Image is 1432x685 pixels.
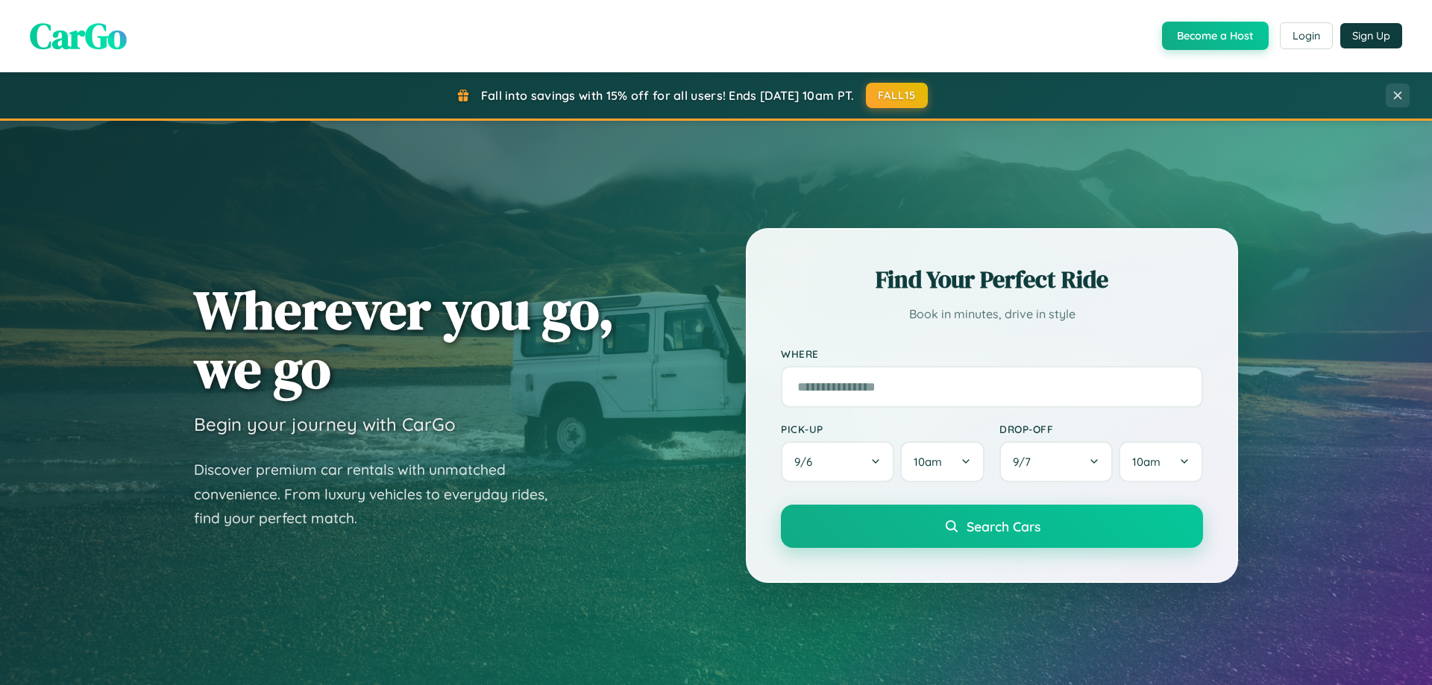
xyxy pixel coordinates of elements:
[781,505,1203,548] button: Search Cars
[1013,455,1038,469] span: 9 / 7
[781,441,894,482] button: 9/6
[914,455,942,469] span: 10am
[781,347,1203,360] label: Where
[967,518,1040,534] span: Search Cars
[866,83,929,108] button: FALL15
[1340,23,1402,48] button: Sign Up
[999,423,1203,435] label: Drop-off
[999,441,1113,482] button: 9/7
[781,303,1203,325] p: Book in minutes, drive in style
[781,423,984,435] label: Pick-up
[1280,22,1333,49] button: Login
[481,88,855,103] span: Fall into savings with 15% off for all users! Ends [DATE] 10am PT.
[1162,22,1269,50] button: Become a Host
[794,455,820,469] span: 9 / 6
[194,458,567,531] p: Discover premium car rentals with unmatched convenience. From luxury vehicles to everyday rides, ...
[1119,441,1203,482] button: 10am
[30,11,127,60] span: CarGo
[900,441,984,482] button: 10am
[1132,455,1161,469] span: 10am
[194,413,456,435] h3: Begin your journey with CarGo
[781,263,1203,296] h2: Find Your Perfect Ride
[194,280,615,398] h1: Wherever you go, we go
